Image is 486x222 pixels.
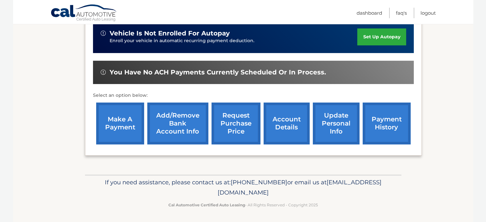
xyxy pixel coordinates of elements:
a: FAQ's [396,8,407,18]
span: You have no ACH payments currently scheduled or in process. [110,68,326,76]
a: update personal info [313,103,359,144]
p: - All Rights Reserved - Copyright 2025 [89,202,397,208]
a: Add/Remove bank account info [147,103,208,144]
span: vehicle is not enrolled for autopay [110,29,230,37]
img: alert-white.svg [101,31,106,36]
a: request purchase price [212,103,260,144]
img: alert-white.svg [101,70,106,75]
a: set up autopay [357,28,406,45]
a: Logout [420,8,436,18]
p: Enroll your vehicle in automatic recurring payment deduction. [110,37,358,44]
a: make a payment [96,103,144,144]
span: [PHONE_NUMBER] [231,179,287,186]
a: payment history [363,103,411,144]
strong: Cal Automotive Certified Auto Leasing [168,203,245,207]
a: account details [264,103,310,144]
a: Cal Automotive [50,4,118,23]
p: Select an option below: [93,92,414,99]
a: Dashboard [357,8,382,18]
p: If you need assistance, please contact us at: or email us at [89,177,397,198]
